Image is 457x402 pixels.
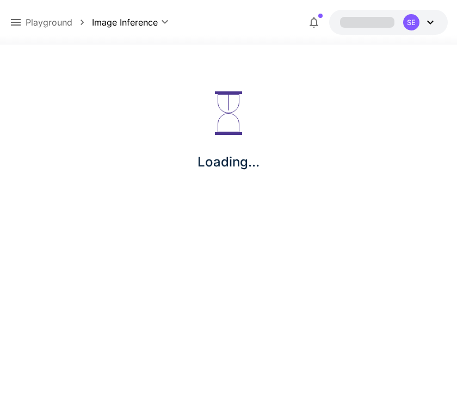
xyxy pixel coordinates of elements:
a: Playground [26,16,72,29]
nav: breadcrumb [26,16,92,29]
div: SE [403,14,419,30]
button: SE [329,10,448,35]
span: Image Inference [92,16,158,29]
p: Loading... [197,152,260,172]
